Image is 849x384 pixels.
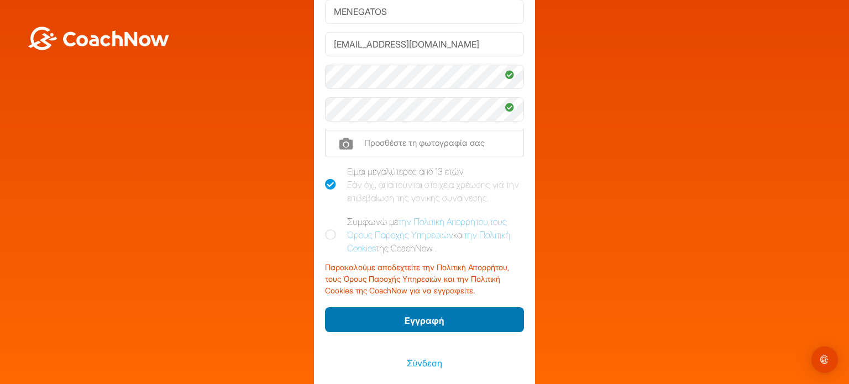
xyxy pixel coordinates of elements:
[488,216,490,227] font: ,
[376,243,437,254] font: της CoachNow .
[347,179,519,203] font: Εάν όχι, απαιτούνται στοιχεία χρέωσης για την επιβεβαίωση της γονικής συναίνεσης.
[325,307,524,333] button: Εγγραφή
[27,27,170,50] img: BwLJSsUCoWCh5upNqxVrqldRgqLPVwmV24tXu5FoVAoFEpwwqQ3VIfuoInZCoVCoTD4vwADAC3ZFMkVEQFDAAAAAElFTkSuQmCC
[325,32,524,56] input: E-mail
[453,229,464,240] font: και
[347,166,464,177] font: Είμαι μεγαλύτερος από 13 ετών
[405,315,444,326] font: Εγγραφή
[325,262,509,295] font: Παρακαλούμε αποδεχτείτε την Πολιτική Απορρήτου, τους Όρους Παροχής Υπηρεσιών και την Πολιτική Coo...
[347,216,398,227] font: Συμφωνώ με
[811,346,838,373] div: Άνοιγμα Intercom Messenger
[325,354,524,370] a: Σύνδεση
[398,216,488,227] a: την Πολιτική Απορρήτου
[407,357,442,369] font: Σύνδεση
